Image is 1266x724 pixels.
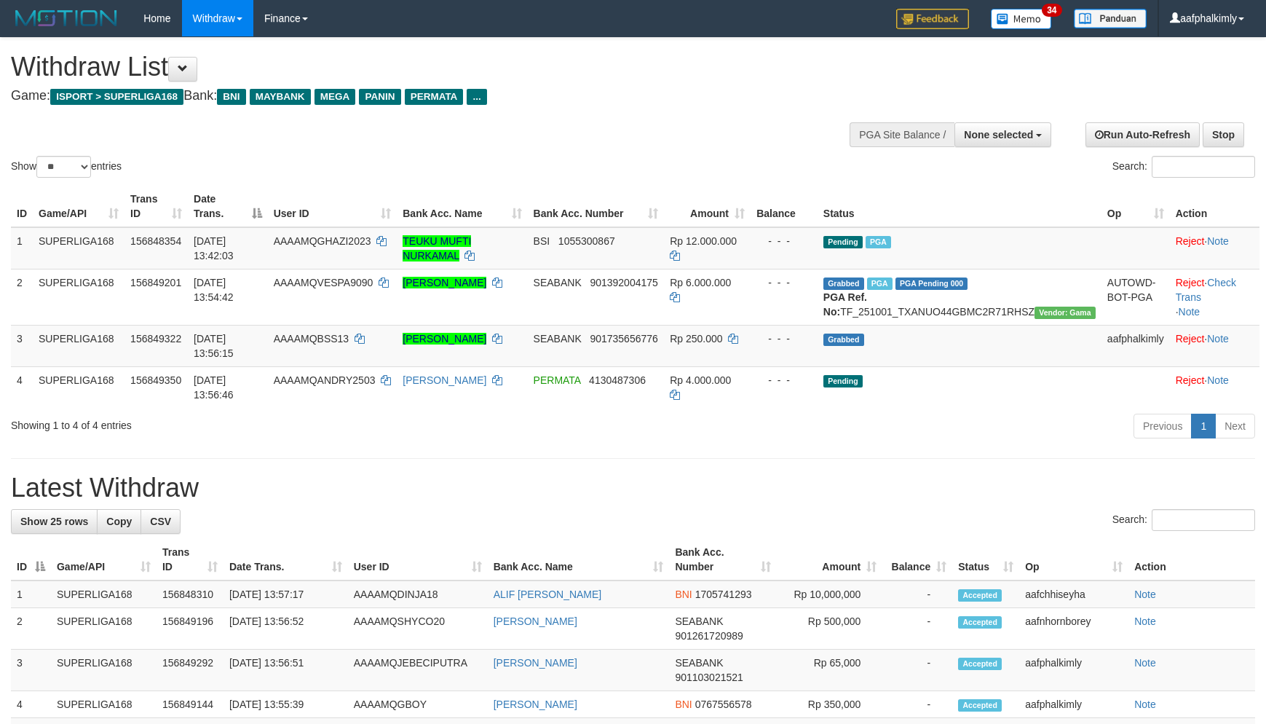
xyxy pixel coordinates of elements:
[11,608,51,650] td: 2
[756,234,812,248] div: - - -
[882,691,952,718] td: -
[1176,374,1205,386] a: Reject
[866,236,891,248] span: Marked by aafchhiseyha
[348,608,488,650] td: AAAAMQSHYCO20
[675,672,743,683] span: Copy 901103021521 to clipboard
[1134,414,1192,438] a: Previous
[777,581,882,608] td: Rp 10,000,000
[751,186,818,227] th: Balance
[397,186,527,227] th: Bank Acc. Name: activate to sort column ascending
[1042,4,1061,17] span: 34
[11,269,33,325] td: 2
[157,539,223,581] th: Trans ID: activate to sort column ascending
[991,9,1052,29] img: Button%20Memo.svg
[274,333,349,345] span: AAAAMQBSS13
[494,615,577,627] a: [PERSON_NAME]
[274,235,371,247] span: AAAAMQGHAZI2023
[1128,539,1255,581] th: Action
[1019,539,1128,581] th: Op: activate to sort column ascending
[50,89,183,105] span: ISPORT > SUPERLIGA168
[467,89,486,105] span: ...
[11,89,829,103] h4: Game: Bank:
[1074,9,1147,28] img: panduan.png
[11,366,33,408] td: 4
[268,186,397,227] th: User ID: activate to sort column ascending
[359,89,400,105] span: PANIN
[1176,277,1205,288] a: Reject
[1019,581,1128,608] td: aafchhiseyha
[818,186,1101,227] th: Status
[534,235,550,247] span: BSI
[194,374,234,401] span: [DATE] 13:56:46
[11,581,51,608] td: 1
[223,539,348,581] th: Date Trans.: activate to sort column ascending
[867,278,893,290] span: Marked by aafsengchandara
[1085,122,1200,147] a: Run Auto-Refresh
[958,699,1002,712] span: Accepted
[36,156,91,178] select: Showentries
[823,236,863,248] span: Pending
[1101,269,1170,325] td: AUTOWD-BOT-PGA
[51,539,157,581] th: Game/API: activate to sort column ascending
[1019,650,1128,691] td: aafphalkimly
[274,374,376,386] span: AAAAMQANDRY2503
[20,516,88,527] span: Show 25 rows
[1101,325,1170,366] td: aafphalkimly
[1176,333,1205,345] a: Reject
[1207,333,1229,345] a: Note
[11,52,829,82] h1: Withdraw List
[756,275,812,290] div: - - -
[348,581,488,608] td: AAAAMQDINJA18
[11,509,98,534] a: Show 25 rows
[964,129,1033,141] span: None selected
[818,269,1101,325] td: TF_251001_TXANUO44GBMC2R71RHSZ
[1207,374,1229,386] a: Note
[695,589,752,600] span: Copy 1705741293 to clipboard
[11,325,33,366] td: 3
[664,186,751,227] th: Amount: activate to sort column ascending
[670,374,731,386] span: Rp 4.000.000
[896,9,969,29] img: Feedback.jpg
[141,509,181,534] a: CSV
[823,375,863,387] span: Pending
[882,650,952,691] td: -
[11,156,122,178] label: Show entries
[1134,657,1156,669] a: Note
[675,589,692,600] span: BNI
[1170,325,1259,366] td: ·
[157,581,223,608] td: 156848310
[124,186,188,227] th: Trans ID: activate to sort column ascending
[675,630,743,642] span: Copy 901261720989 to clipboard
[194,277,234,303] span: [DATE] 13:54:42
[675,699,692,710] span: BNI
[11,473,1255,503] h1: Latest Withdraw
[675,615,723,627] span: SEABANK
[850,122,954,147] div: PGA Site Balance /
[1176,277,1236,303] a: Check Trans
[33,269,124,325] td: SUPERLIGA168
[33,366,124,408] td: SUPERLIGA168
[1170,269,1259,325] td: · ·
[223,608,348,650] td: [DATE] 13:56:52
[348,650,488,691] td: AAAAMQJEBECIPUTRA
[250,89,311,105] span: MAYBANK
[223,691,348,718] td: [DATE] 13:55:39
[958,616,1002,629] span: Accepted
[952,539,1019,581] th: Status: activate to sort column ascending
[1170,186,1259,227] th: Action
[1034,307,1096,319] span: Vendor URL: https://trx31.1velocity.biz
[1176,235,1205,247] a: Reject
[494,699,577,710] a: [PERSON_NAME]
[51,608,157,650] td: SUPERLIGA168
[130,235,181,247] span: 156848354
[558,235,615,247] span: Copy 1055300867 to clipboard
[157,608,223,650] td: 156849196
[777,539,882,581] th: Amount: activate to sort column ascending
[494,657,577,669] a: [PERSON_NAME]
[528,186,665,227] th: Bank Acc. Number: activate to sort column ascending
[348,539,488,581] th: User ID: activate to sort column ascending
[11,691,51,718] td: 4
[1170,227,1259,269] td: ·
[274,277,373,288] span: AAAAMQVESPA9090
[97,509,141,534] a: Copy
